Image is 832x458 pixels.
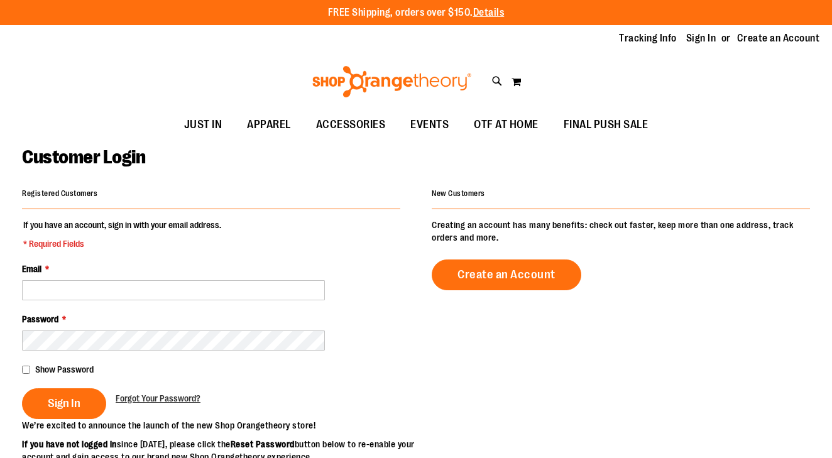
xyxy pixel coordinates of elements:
img: Shop Orangetheory [310,66,473,97]
span: Customer Login [22,146,145,168]
span: Sign In [48,396,80,410]
button: Sign In [22,388,106,419]
span: FINAL PUSH SALE [564,111,649,139]
a: EVENTS [398,111,461,139]
p: FREE Shipping, orders over $150. [328,6,505,20]
a: Details [473,7,505,18]
span: Email [22,264,41,274]
p: Creating an account has many benefits: check out faster, keep more than one address, track orders... [432,219,810,244]
span: JUST IN [184,111,222,139]
span: APPAREL [247,111,291,139]
a: ACCESSORIES [304,111,398,139]
span: Create an Account [457,268,556,281]
strong: If you have not logged in [22,439,117,449]
strong: Registered Customers [22,189,97,198]
span: Forgot Your Password? [116,393,200,403]
a: Tracking Info [619,31,677,45]
span: Password [22,314,58,324]
a: FINAL PUSH SALE [551,111,661,139]
span: ACCESSORIES [316,111,386,139]
legend: If you have an account, sign in with your email address. [22,219,222,250]
a: APPAREL [234,111,304,139]
span: * Required Fields [23,237,221,250]
p: We’re excited to announce the launch of the new Shop Orangetheory store! [22,419,416,432]
a: Forgot Your Password? [116,392,200,405]
span: Show Password [35,364,94,374]
a: JUST IN [172,111,235,139]
a: Sign In [686,31,716,45]
a: Create an Account [432,259,581,290]
strong: Reset Password [231,439,295,449]
span: EVENTS [410,111,449,139]
a: Create an Account [737,31,820,45]
strong: New Customers [432,189,485,198]
a: OTF AT HOME [461,111,551,139]
span: OTF AT HOME [474,111,539,139]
